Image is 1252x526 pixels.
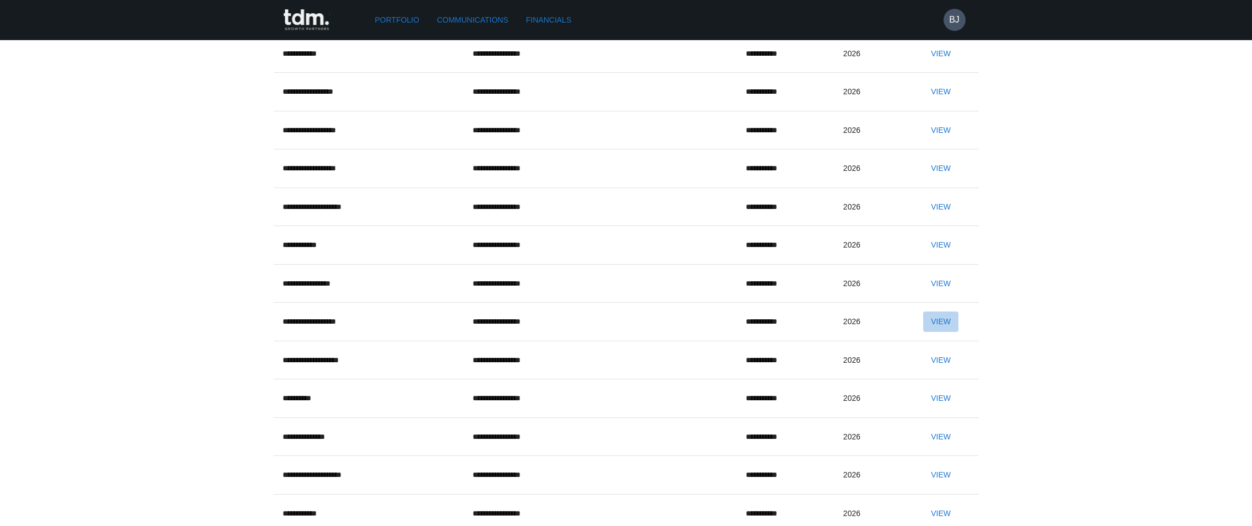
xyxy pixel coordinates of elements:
[834,226,914,265] td: 2026
[834,149,914,188] td: 2026
[923,350,958,371] button: View
[923,465,958,485] button: View
[923,82,958,102] button: View
[923,44,958,64] button: View
[834,73,914,111] td: 2026
[371,10,424,30] a: Portfolio
[923,273,958,294] button: View
[923,120,958,141] button: View
[432,10,513,30] a: Communications
[944,9,966,31] button: BJ
[923,312,958,332] button: View
[923,427,958,447] button: View
[834,417,914,456] td: 2026
[834,303,914,341] td: 2026
[834,341,914,379] td: 2026
[949,13,960,26] h6: BJ
[834,34,914,73] td: 2026
[522,10,576,30] a: Financials
[834,264,914,303] td: 2026
[923,158,958,179] button: View
[923,197,958,217] button: View
[923,388,958,409] button: View
[923,235,958,255] button: View
[834,111,914,149] td: 2026
[834,379,914,418] td: 2026
[834,456,914,495] td: 2026
[834,187,914,226] td: 2026
[923,503,958,524] button: View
